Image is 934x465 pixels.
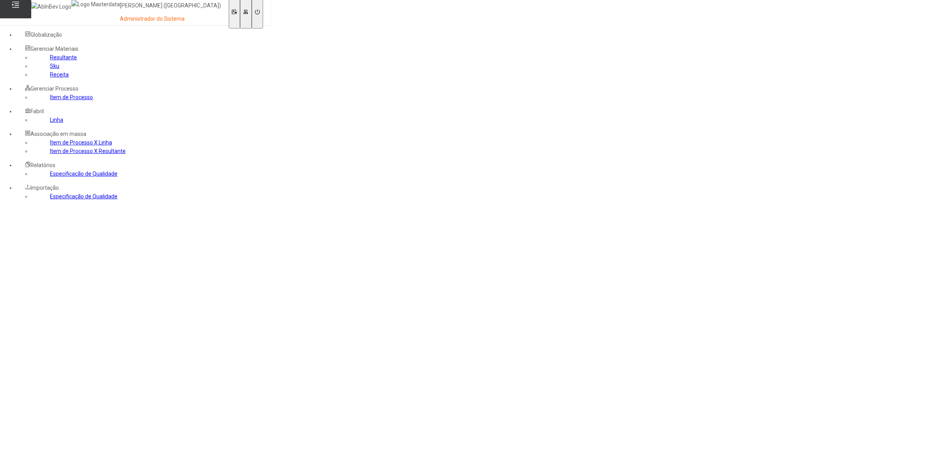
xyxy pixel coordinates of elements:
[30,108,44,114] span: Fabril
[120,15,221,23] p: Administrador do Sistema
[50,171,117,177] a: Especificação de Qualidade
[30,86,78,92] span: Gerenciar Processo
[30,185,59,191] span: Importação
[50,117,63,123] a: Linha
[50,63,59,69] a: Sku
[30,162,55,168] span: Relatórios
[50,193,117,200] a: Especificação de Qualidade
[30,46,78,52] span: Gerenciar Materiais
[50,71,69,78] a: Receita
[50,139,112,146] a: Item de Processo X Linha
[31,2,71,11] img: AbInBev Logo
[30,32,62,38] span: Globalização
[50,54,77,61] a: Resultante
[50,94,93,100] a: Item de Processo
[30,131,86,137] span: Associação em massa
[50,148,126,154] a: Item de Processo X Resultante
[120,2,221,10] p: [PERSON_NAME] ([GEOGRAPHIC_DATA])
